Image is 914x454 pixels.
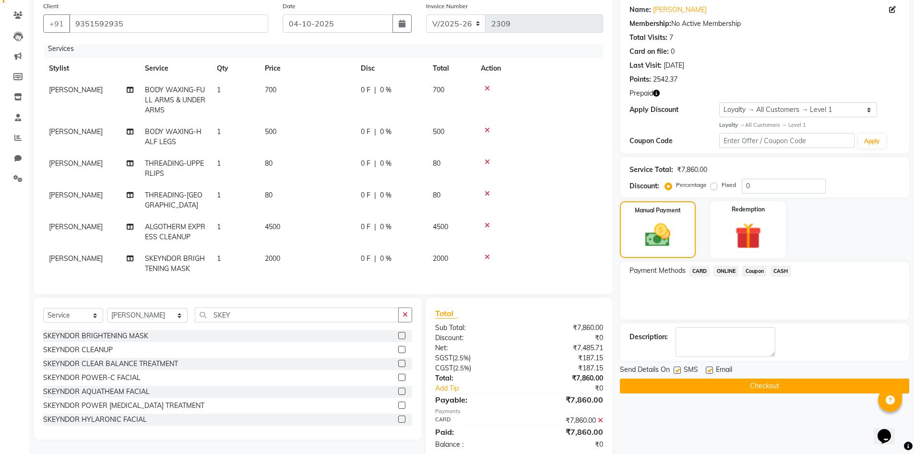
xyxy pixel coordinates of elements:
th: Disc [355,58,427,79]
th: Qty [211,58,259,79]
div: Last Visit: [629,61,662,71]
span: 4500 [265,222,280,231]
div: SKEYNDOR HYLARONIC FACIAL [43,415,147,425]
div: Card on file: [629,47,669,57]
span: 0 % [380,222,392,232]
th: Total [427,58,475,79]
span: CARD [689,266,710,277]
span: | [374,190,376,200]
span: 4500 [433,222,448,231]
span: 80 [265,191,273,199]
span: Payment Methods [629,266,686,276]
span: CGST [435,364,453,372]
span: 1 [217,127,221,136]
span: Send Details On [620,365,670,377]
th: Service [139,58,211,79]
div: SKEYNDOR AQUATHEAM FACIAL [43,387,150,397]
div: ₹0 [519,333,610,343]
span: 700 [433,86,444,94]
div: [DATE] [664,61,684,71]
div: ₹0 [534,383,610,393]
button: Apply [858,134,886,148]
div: SKEYNDOR BRIGHTENING MASK [43,331,148,341]
span: | [374,127,376,137]
span: | [374,85,376,95]
span: [PERSON_NAME] [49,254,103,263]
div: Payments [435,407,603,416]
span: 80 [433,159,440,168]
span: | [374,222,376,232]
span: 0 F [361,254,370,264]
span: BODY WAXING-HALF LEGS [145,127,202,146]
span: 500 [265,127,276,136]
span: SMS [684,365,698,377]
div: Payable: [428,394,519,405]
span: 0 F [361,222,370,232]
div: Balance : [428,440,519,450]
span: Coupon [742,266,767,277]
div: Coupon Code [629,136,720,146]
span: | [374,159,376,169]
div: Net: [428,343,519,353]
a: Add Tip [428,383,534,393]
span: 0 % [380,159,392,169]
span: 0 % [380,85,392,95]
span: [PERSON_NAME] [49,159,103,168]
span: [PERSON_NAME] [49,191,103,199]
span: 500 [433,127,444,136]
div: Paid: [428,426,519,438]
div: SKEYNDOR CLEANUP [43,345,113,355]
div: Discount: [428,333,519,343]
div: ₹7,860.00 [519,373,610,383]
span: Prepaid [629,88,653,98]
span: 2000 [433,254,448,263]
span: 0 % [380,127,392,137]
span: 0 F [361,159,370,169]
span: Email [716,365,732,377]
span: [PERSON_NAME] [49,86,103,94]
label: Manual Payment [635,206,681,215]
th: Action [475,58,603,79]
div: ₹7,485.71 [519,343,610,353]
div: 7 [669,33,673,43]
div: No Active Membership [629,19,900,29]
span: Total [435,308,457,319]
div: Membership: [629,19,671,29]
span: ALGOTHERM EXPRESS CLEANUP [145,222,205,241]
span: CASH [771,266,791,277]
div: All Customers → Level 1 [719,121,900,129]
div: CARD [428,416,519,426]
div: ₹7,860.00 [519,323,610,333]
span: 2.5% [454,354,469,362]
span: THREADING-UPPERLIPS [145,159,204,178]
div: ₹7,860.00 [677,165,707,175]
span: | [374,254,376,264]
button: +91 [43,14,70,33]
span: 1 [217,159,221,168]
img: _gift.svg [727,220,770,252]
span: 2.5% [455,364,469,372]
span: BODY WAXING-FULL ARMS & UNDERARMS [145,86,205,114]
label: Redemption [732,205,765,214]
div: Service Total: [629,165,673,175]
label: Fixed [722,181,736,189]
div: ₹7,860.00 [519,416,610,426]
span: 700 [265,86,276,94]
a: [PERSON_NAME] [653,5,707,15]
input: Enter Offer / Coupon Code [719,133,855,148]
span: 0 % [380,190,392,200]
div: Total: [428,373,519,383]
span: 1 [217,254,221,263]
div: ₹7,860.00 [519,426,610,438]
span: 1 [217,222,221,231]
div: ( ) [428,363,519,373]
div: SKEYNDOR CLEAR BALANCE TREATMENT [43,359,178,369]
span: 80 [265,159,273,168]
th: Stylist [43,58,139,79]
span: 1 [217,191,221,199]
span: [PERSON_NAME] [49,222,103,231]
div: SKEYNDOR POWER [MEDICAL_DATA] TREATMENT [43,401,204,411]
button: Checkout [620,379,909,393]
div: Total Visits: [629,33,667,43]
label: Invoice Number [426,2,468,11]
